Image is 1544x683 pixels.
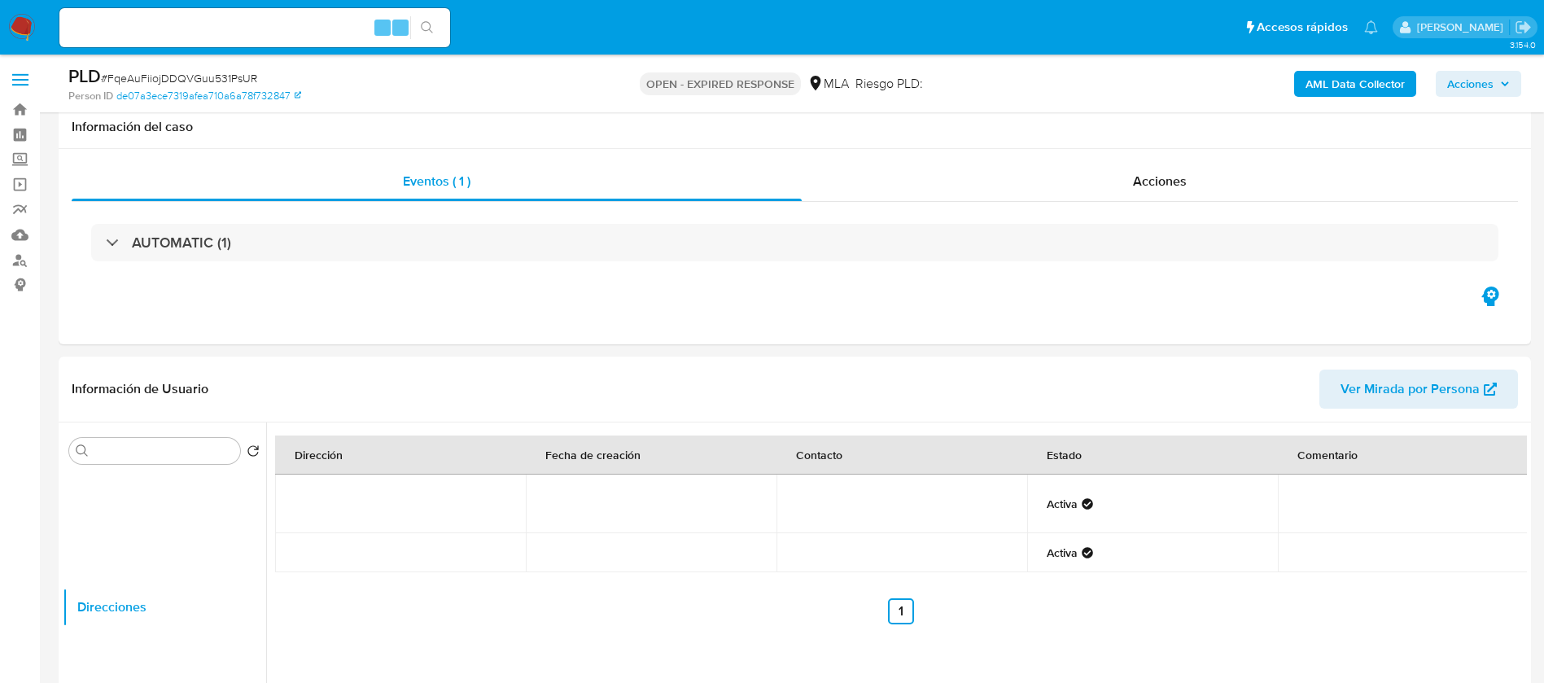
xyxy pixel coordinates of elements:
[410,16,444,39] button: search-icon
[1306,71,1405,97] b: AML Data Collector
[1047,497,1078,511] strong: Activa
[807,75,849,93] div: MLA
[776,436,1027,475] th: Contacto
[526,436,776,475] th: Fecha de creación
[63,627,266,666] button: Restricciones Nuevo Mundo
[1436,71,1521,97] button: Acciones
[63,588,266,627] button: Direcciones
[68,63,101,89] b: PLD
[1341,370,1480,409] span: Ver Mirada por Persona
[855,75,950,93] span: Riesgo PLD:
[1257,19,1348,36] span: Accesos rápidos
[923,74,950,93] span: LOW
[247,444,260,462] button: Volver al orden por defecto
[776,475,1027,533] td: [PERSON_NAME] - 03329 695669
[376,20,389,35] span: Alt
[295,488,483,519] a: [PERSON_NAME][STREET_ADDRESS][PERSON_NAME]
[59,17,450,38] input: Buscar usuario o caso...
[526,533,776,572] td: [DATE] 20:31:50
[91,224,1498,261] div: AUTOMATIC (1)
[275,598,1527,624] nav: Paginación
[1447,71,1494,97] span: Acciones
[398,20,403,35] span: s
[68,89,113,103] b: Person ID
[888,598,914,624] a: Ir a la página 1
[132,234,231,252] h3: AUTOMATIC (1)
[526,475,776,533] td: [DATE] 20:43:57
[776,533,1027,572] td: [PERSON_NAME] - 03329 695669
[1278,436,1529,475] th: Comentario
[275,436,526,475] th: Dirección
[63,549,266,588] button: Documentación
[295,537,483,568] a: [STREET_ADDRESS][PERSON_NAME][PERSON_NAME] 1370
[76,444,89,458] button: Buscar
[1294,71,1416,97] button: AML Data Collector
[1364,20,1378,34] a: Notificaciones
[1515,19,1532,36] a: Salir
[1133,172,1187,190] span: Acciones
[72,119,1518,135] h1: Información del caso
[92,444,234,459] input: Buscar
[1278,475,1529,533] td: COSTEE Referencia: EL LOCAL PERTENECE A MI FAMILIA, DEJAR EL ENVIO SINPROBLEMAS. Entre: 25 [PERSO...
[640,72,801,95] p: OPEN - EXPIRED RESPONSE
[116,89,301,103] a: de07a3ece7319afea710a6a78f732847
[1047,545,1078,560] strong: Activa
[403,172,470,190] span: Eventos ( 1 )
[72,381,208,397] h1: Información de Usuario
[1417,20,1509,35] p: nicolas.duclosson@mercadolibre.com
[1027,436,1278,475] th: Estado
[63,510,266,549] button: Archivos adjuntos
[1319,370,1518,409] button: Ver Mirada por Persona
[63,471,266,510] button: Historial Casos
[101,70,257,86] span: # FqeAuFiiojDDQVGuu531PsUR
